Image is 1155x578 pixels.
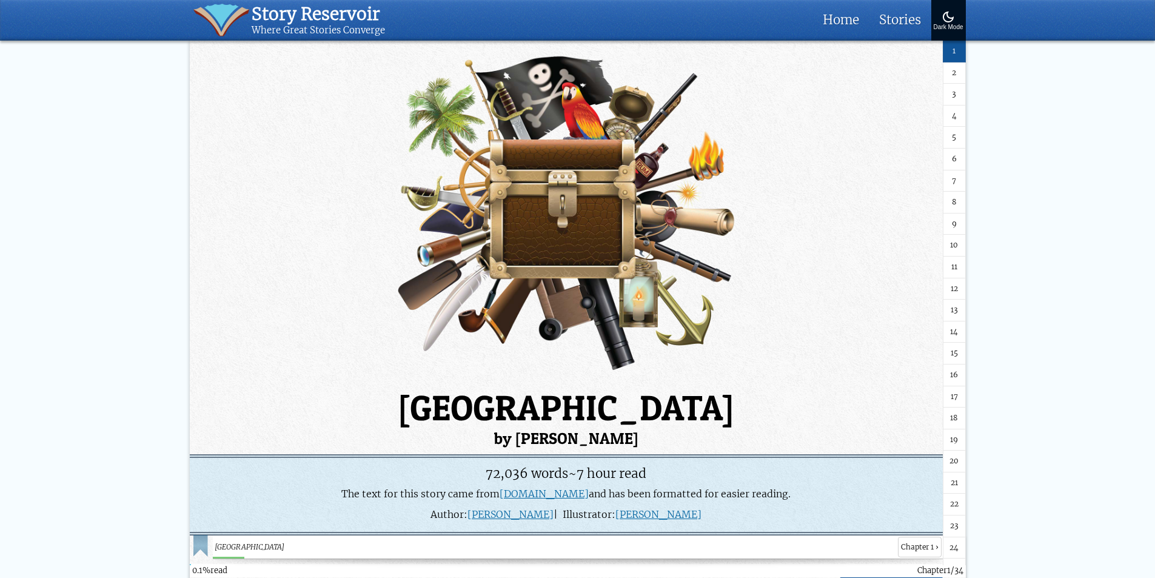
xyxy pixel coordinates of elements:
a: 8 [943,192,966,213]
span: 21 [951,477,958,489]
p: Author: | Illustrator: [196,508,936,522]
div: read [192,565,227,577]
a: 10 [943,235,966,257]
a: 16 [943,365,966,386]
a: 23 [943,516,966,537]
span: 15 [951,348,958,359]
span: 7 hour read [577,465,646,482]
span: 1 [947,566,951,576]
span: 11 [951,261,957,273]
span: 25 [950,563,959,575]
a: 15 [943,343,966,365]
a: 9 [943,213,966,235]
img: Turn On Dark Mode [941,10,956,24]
span: 22 [950,499,959,510]
a: 5 [943,127,966,149]
a: [PERSON_NAME] [615,508,701,521]
a: [DOMAIN_NAME] [500,488,589,500]
a: 24 [943,537,966,559]
span: 2 [952,67,956,79]
span: 16 [950,369,958,381]
span: 24 [949,542,959,554]
a: 1 [943,41,966,62]
span: 4 [952,110,957,122]
a: 18 [943,408,966,429]
a: 22 [943,494,966,516]
a: 20 [943,451,966,472]
span: 17 [951,391,958,403]
span: 1 [952,45,956,57]
span: 14 [950,326,958,338]
a: 12 [943,278,966,300]
a: 17 [943,386,966,408]
a: 11 [943,257,966,278]
h1: [GEOGRAPHIC_DATA] [190,391,966,446]
span: 3 [952,89,956,100]
a: 13 [943,300,966,321]
span: 8 [952,197,957,208]
div: Where Great Stories Converge [252,25,385,36]
small: by [PERSON_NAME] [190,431,966,446]
img: icon of book with waver spilling out. [193,4,250,36]
a: 2 [943,62,966,84]
p: The text for this story came from and has been formatted for easier reading. [196,488,936,501]
span: 5 [952,132,956,143]
div: Chapter /34 [917,565,963,577]
span: 9 [952,218,957,230]
a: 4 [943,106,966,127]
span: 12 [951,283,958,295]
a: [PERSON_NAME] [467,508,554,521]
span: 18 [950,412,958,424]
a: 7 [943,170,966,192]
a: 19 [943,429,966,451]
span: Chapter 1 › [898,537,942,558]
span: [GEOGRAPHIC_DATA] [214,542,893,553]
div: ~ [196,464,936,483]
div: Dark Mode [934,24,963,31]
a: 6 [943,149,966,170]
a: 3 [943,84,966,106]
span: 23 [950,520,959,532]
span: 10 [950,240,958,251]
span: 7 [952,175,956,187]
span: 6 [952,153,957,165]
span: 13 [951,304,958,316]
div: Story Reservoir [252,4,385,25]
span: Word Count [486,465,568,482]
a: 21 [943,472,966,494]
span: 20 [949,455,959,467]
a: 14 [943,321,966,343]
span: 19 [950,434,958,446]
span: 0.1% [192,566,210,576]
